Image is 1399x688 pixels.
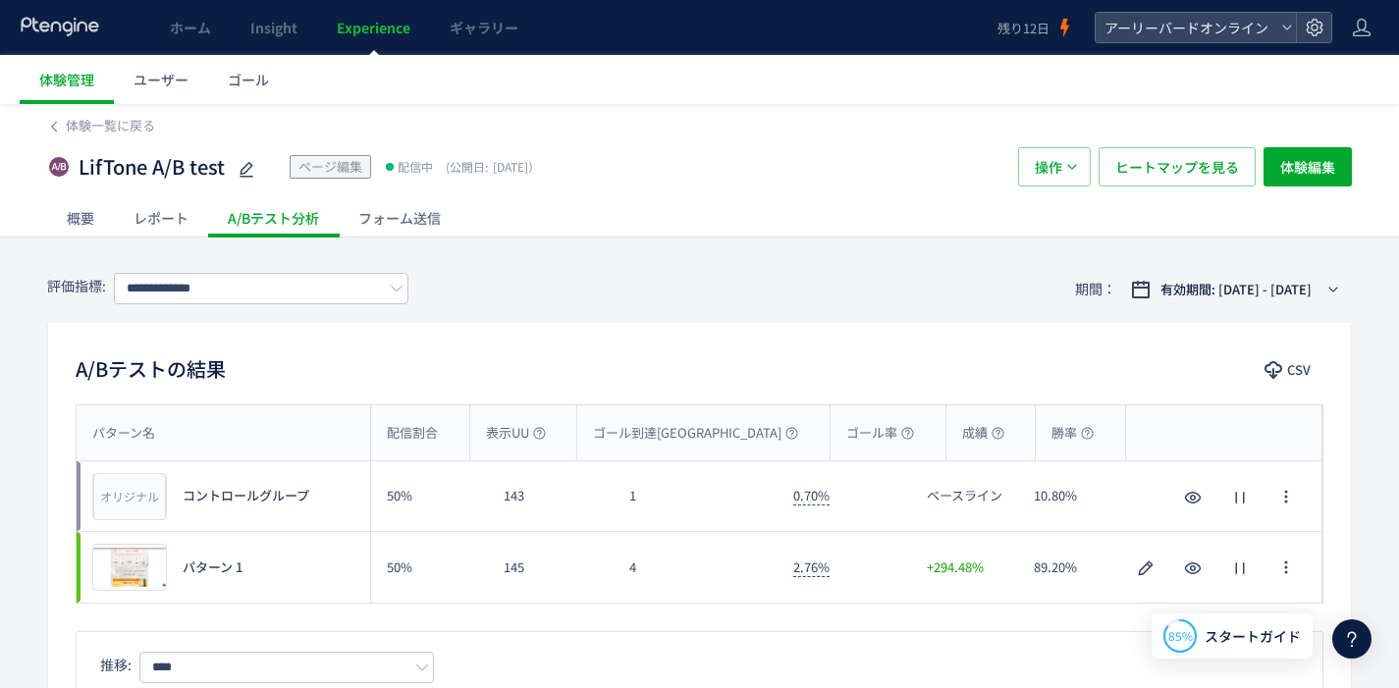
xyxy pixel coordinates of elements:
span: CSV [1287,354,1311,386]
div: 50% [371,461,488,531]
span: ギャラリー [450,18,518,37]
span: 体験編集 [1280,147,1335,186]
span: ホーム [170,18,211,37]
div: 145 [488,532,614,603]
span: 0.70% [793,486,830,505]
span: 体験管理 [39,70,94,89]
span: 操作 [1035,147,1062,186]
span: 85% [1168,627,1193,644]
span: 配信割合 [387,424,438,443]
span: [DATE]） [441,158,540,175]
div: 1 [614,461,778,531]
button: ヒートマップを見る [1099,147,1256,186]
div: 4 [614,532,778,603]
span: 期間： [1075,273,1116,305]
span: ゴール [228,70,269,89]
span: Insight [250,18,297,37]
span: +294.48% [927,558,984,577]
span: 成績 [962,424,1004,443]
span: 2.76% [793,557,830,577]
span: Experience [337,18,410,37]
h2: A/Bテストの結果 [76,353,226,385]
span: コントロールグループ [183,487,309,505]
div: オリジナル [93,473,166,520]
div: 50% [371,532,488,603]
span: ベースライン [927,487,1002,505]
div: レポート [114,198,208,238]
span: 有効期間: [DATE] - [DATE] [1160,280,1312,299]
button: 体験編集 [1264,147,1352,186]
div: フォーム送信 [339,198,460,238]
div: 89.20% [1018,532,1126,603]
span: スタートガイド [1205,626,1301,647]
span: ヒートマップを見る [1115,147,1239,186]
span: ゴール率 [846,424,914,443]
span: 評価指標: [47,276,106,295]
span: 推移: [100,655,132,674]
div: A/Bテスト分析 [208,198,339,238]
div: 143 [488,461,614,531]
div: 概要 [47,198,114,238]
img: e0f7cdd9c59890a43fe3874767f072331757559626423.jpeg [93,545,166,590]
span: ユーザー [134,70,188,89]
div: 10.80% [1018,461,1126,531]
span: パターン 1 [183,558,242,577]
button: CSV [1255,354,1323,386]
span: 配信中 [398,157,433,177]
span: ページ編集 [298,157,362,176]
span: 勝率 [1051,424,1094,443]
span: パターン名 [92,424,155,443]
span: アーリーバードオンライン [1099,13,1273,42]
span: 体験一覧に戻る [66,116,155,134]
span: LifTone A/B test [79,153,225,182]
span: 残り12日 [997,19,1049,37]
span: 表示UU [486,424,546,443]
span: (公開日: [446,158,488,175]
button: 有効期間: [DATE] - [DATE] [1118,274,1352,305]
button: 操作 [1018,147,1091,186]
span: ゴール到達[GEOGRAPHIC_DATA] [593,424,798,443]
